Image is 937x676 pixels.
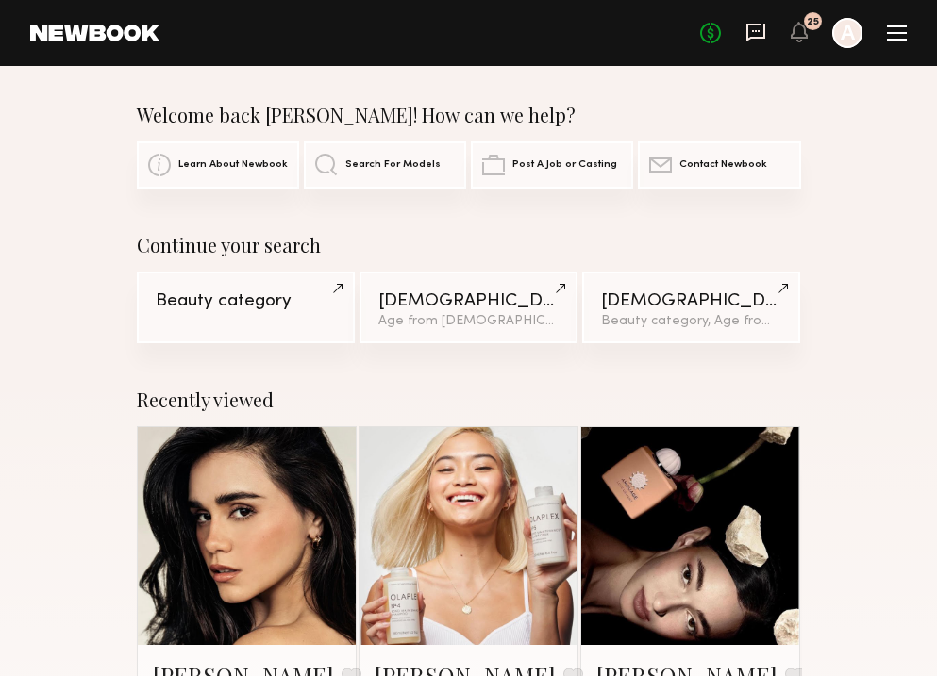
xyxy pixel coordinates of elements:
[178,159,288,171] span: Learn About Newbook
[360,272,577,343] a: [DEMOGRAPHIC_DATA] ModelsAge from [DEMOGRAPHIC_DATA].
[304,141,466,189] a: Search For Models
[137,104,801,126] div: Welcome back [PERSON_NAME]! How can we help?
[137,272,355,343] a: Beauty category
[807,17,819,27] div: 25
[345,159,441,171] span: Search For Models
[601,315,781,328] div: Beauty category, Age from [DEMOGRAPHIC_DATA].
[601,292,781,310] div: [DEMOGRAPHIC_DATA] Models
[638,141,800,189] a: Contact Newbook
[679,159,767,171] span: Contact Newbook
[832,18,862,48] a: A
[378,292,559,310] div: [DEMOGRAPHIC_DATA] Models
[582,272,800,343] a: [DEMOGRAPHIC_DATA] ModelsBeauty category, Age from [DEMOGRAPHIC_DATA].
[471,141,633,189] a: Post A Job or Casting
[512,159,617,171] span: Post A Job or Casting
[137,234,801,256] div: Continue your search
[378,315,559,328] div: Age from [DEMOGRAPHIC_DATA].
[156,292,336,310] div: Beauty category
[137,388,801,411] div: Recently viewed
[137,141,299,189] a: Learn About Newbook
